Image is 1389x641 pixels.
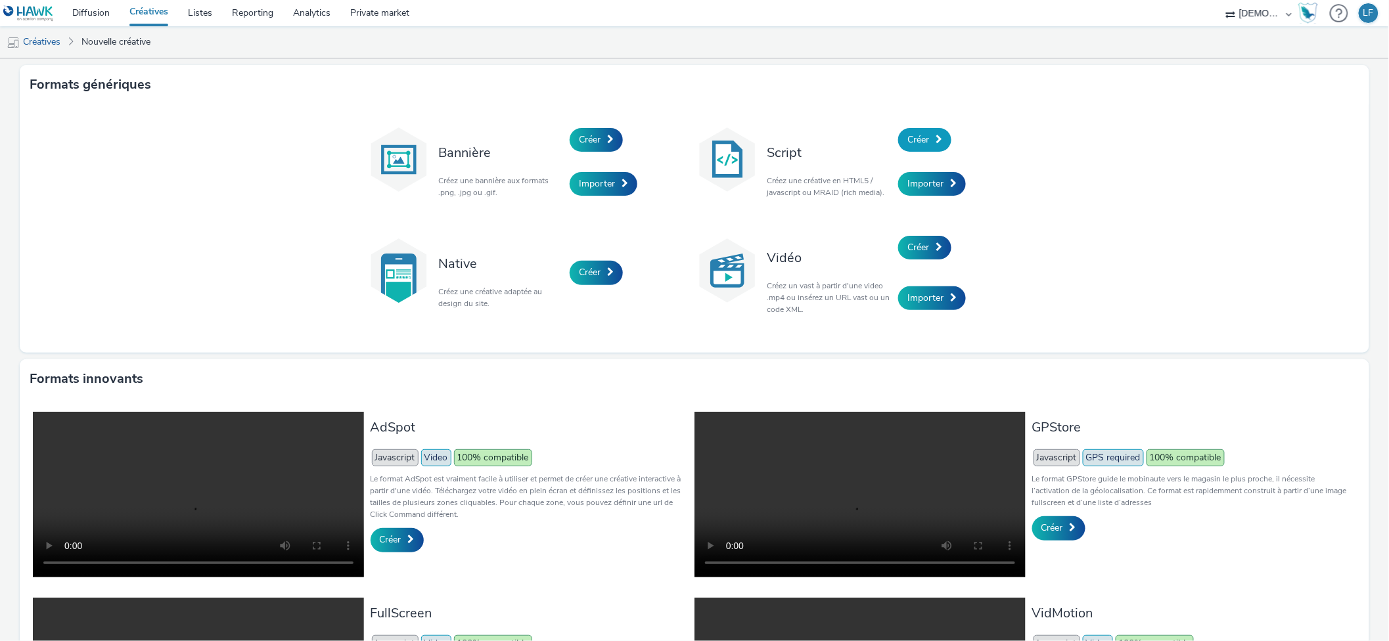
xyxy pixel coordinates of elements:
[7,36,20,49] img: mobile
[767,175,892,198] p: Créez une créative en HTML5 / javascript ou MRAID (rich media).
[898,236,951,259] a: Créer
[371,604,689,622] h3: FullScreen
[1032,516,1085,540] a: Créer
[907,292,944,304] span: Importer
[421,449,451,466] span: Video
[30,369,143,389] h3: Formats innovants
[767,280,892,315] p: Créez un vast à partir d'une video .mp4 ou insérez un URL vast ou un code XML.
[570,172,637,196] a: Importer
[371,418,689,436] h3: AdSpot
[371,473,689,520] p: Le format AdSpot est vraiment facile à utiliser et permet de créer une créative interactive à par...
[898,172,966,196] a: Importer
[694,238,760,303] img: video.svg
[438,286,563,309] p: Créez une créative adaptée au design du site.
[1147,449,1225,466] span: 100% compatible
[1363,3,1374,23] div: LF
[1298,3,1323,24] a: Hawk Academy
[694,127,760,192] img: code.svg
[3,5,54,22] img: undefined Logo
[372,449,419,466] span: Javascript
[570,261,623,284] a: Créer
[767,249,892,267] h3: Vidéo
[1041,521,1063,534] span: Créer
[570,128,623,152] a: Créer
[366,127,432,192] img: banner.svg
[1032,473,1350,508] p: Le format GPStore guide le mobinaute vers le magasin le plus proche, il nécessite l’activation de...
[371,528,424,552] a: Créer
[438,144,563,162] h3: Bannière
[1032,604,1350,622] h3: VidMotion
[579,177,615,190] span: Importer
[579,133,601,146] span: Créer
[579,266,601,278] span: Créer
[1083,449,1144,466] span: GPS required
[380,533,401,546] span: Créer
[366,238,432,303] img: native.svg
[898,128,951,152] a: Créer
[907,177,944,190] span: Importer
[1034,449,1080,466] span: Javascript
[438,255,563,273] h3: Native
[907,241,929,254] span: Créer
[907,133,929,146] span: Créer
[438,175,563,198] p: Créez une bannière aux formats .png, .jpg ou .gif.
[30,75,151,95] h3: Formats génériques
[1032,418,1350,436] h3: GPStore
[1298,3,1318,24] img: Hawk Academy
[454,449,532,466] span: 100% compatible
[898,286,966,310] a: Importer
[767,144,892,162] h3: Script
[75,26,157,58] a: Nouvelle créative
